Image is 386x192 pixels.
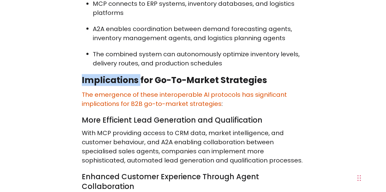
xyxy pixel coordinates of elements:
[301,156,303,164] span: .
[93,49,305,68] p: The combined system can autonomously optimize inventory levels, delivery routes, and production s...
[82,90,287,108] a: The emergence of these interoperable AI protocols has significant implications for B2B go-to-mark...
[355,163,386,192] iframe: Chat Widget
[357,169,361,187] div: Drag
[82,90,305,108] p: :
[93,24,305,42] p: A2A enables coordination between demand forecasting agents, inventory management agents, and logi...
[82,74,305,86] h2: Implications for Go-To-Market Strategies
[82,115,305,125] h3: More Efficient Lead Generation and Qualification
[82,172,305,191] h3: Enhanced Customer Experience Through Agent Collaboration
[82,128,305,165] p: With MCP providing access to CRM data, market intelligence, and customer behaviour, and A2A enabl...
